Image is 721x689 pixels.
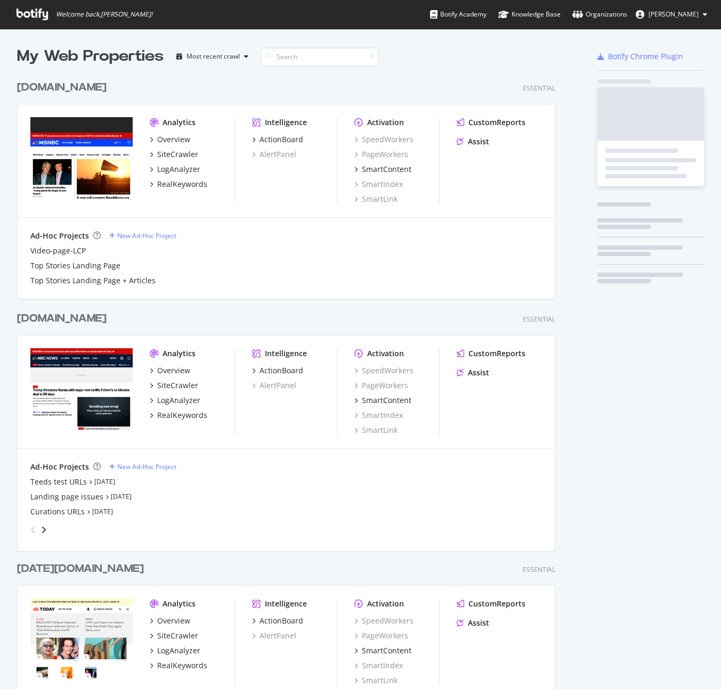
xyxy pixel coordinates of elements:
a: [DATE] [94,477,115,486]
a: [DATE][DOMAIN_NAME] [17,561,148,577]
div: Assist [468,618,489,628]
a: RealKeywords [150,660,207,671]
div: SmartContent [362,164,411,175]
div: SiteCrawler [157,380,198,391]
a: AlertPanel [252,149,296,160]
input: Search [261,47,378,66]
div: Assist [468,367,489,378]
div: Ad-Hoc Projects [30,462,89,472]
div: ActionBoard [260,134,303,145]
a: RealKeywords [150,410,207,421]
div: Overview [157,134,190,145]
a: [DATE] [111,492,132,501]
div: My Web Properties [17,46,164,67]
a: SpeedWorkers [354,365,414,376]
a: ActionBoard [252,134,303,145]
div: PageWorkers [354,380,408,391]
button: Most recent crawl [172,48,253,65]
a: CustomReports [457,117,525,128]
div: Activation [367,117,404,128]
div: CustomReports [468,598,525,609]
a: [DOMAIN_NAME] [17,311,111,326]
a: RealKeywords [150,179,207,190]
a: Top Stories Landing Page [30,260,120,271]
div: [DOMAIN_NAME] [17,80,107,95]
div: Assist [468,136,489,147]
a: [DATE] [92,507,113,516]
a: SmartContent [354,164,411,175]
div: Intelligence [265,117,307,128]
div: Essential [523,84,555,93]
img: today.com [30,598,133,680]
a: Assist [457,367,489,378]
a: SmartIndex [354,660,403,671]
div: RealKeywords [157,660,207,671]
div: SiteCrawler [157,630,198,641]
div: angle-right [40,524,47,535]
div: LogAnalyzer [157,395,200,406]
a: Landing page issues [30,491,103,502]
div: Analytics [163,348,196,359]
span: Jason Mandragona [649,10,699,19]
div: CustomReports [468,117,525,128]
div: New Ad-Hoc Project [117,231,176,240]
a: Overview [150,365,190,376]
div: Essential [523,565,555,574]
img: nbcnews.com [30,348,133,430]
div: [DATE][DOMAIN_NAME] [17,561,144,577]
a: LogAnalyzer [150,395,200,406]
button: [PERSON_NAME] [627,6,716,23]
a: SmartContent [354,395,411,406]
a: Top Stories Landing Page + Articles [30,275,156,286]
div: Activation [367,348,404,359]
a: Video-page-LCP [30,245,86,256]
a: Botify Chrome Plugin [597,51,683,62]
div: Organizations [572,9,627,20]
a: CustomReports [457,348,525,359]
a: SmartLink [354,675,398,686]
div: CustomReports [468,348,525,359]
a: SiteCrawler [150,630,198,641]
div: LogAnalyzer [157,645,200,656]
div: RealKeywords [157,410,207,421]
div: Analytics [163,117,196,128]
a: LogAnalyzer [150,164,200,175]
div: SmartContent [362,645,411,656]
a: ActionBoard [252,365,303,376]
div: Most recent crawl [187,53,240,60]
a: AlertPanel [252,630,296,641]
img: msnbc.com [30,117,133,199]
a: LogAnalyzer [150,645,200,656]
div: Botify Chrome Plugin [608,51,683,62]
a: New Ad-Hoc Project [109,231,176,240]
a: SiteCrawler [150,380,198,391]
a: SmartLink [354,425,398,436]
a: SmartContent [354,645,411,656]
div: ActionBoard [260,365,303,376]
div: Analytics [163,598,196,609]
div: SpeedWorkers [354,134,414,145]
a: Curations URLs [30,506,85,517]
a: SpeedWorkers [354,616,414,626]
a: SmartLink [354,194,398,204]
div: [DOMAIN_NAME] [17,311,107,326]
div: Intelligence [265,598,307,609]
a: ActionBoard [252,616,303,626]
div: SiteCrawler [157,149,198,160]
div: Botify Academy [430,9,487,20]
a: CustomReports [457,598,525,609]
a: Teeds test URLs [30,477,87,487]
span: Welcome back, [PERSON_NAME] ! [56,10,152,19]
a: [DOMAIN_NAME] [17,80,111,95]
